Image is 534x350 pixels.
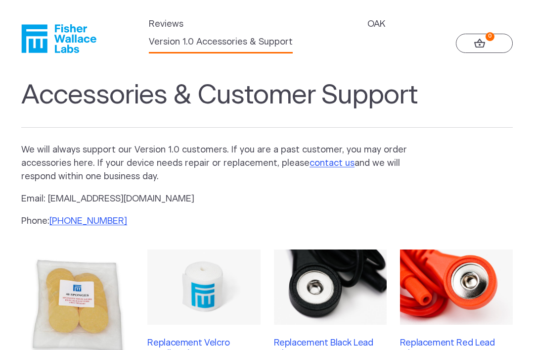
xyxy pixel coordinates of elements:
a: OAK [367,18,385,31]
img: Replacement Velcro Headband [147,250,260,325]
a: contact us [310,159,355,168]
p: Phone: [21,215,425,228]
a: Reviews [149,18,183,31]
p: Email: [EMAIL_ADDRESS][DOMAIN_NAME] [21,193,425,206]
h1: Accessories & Customer Support [21,80,513,128]
a: [PHONE_NUMBER] [49,217,127,226]
a: 0 [456,34,513,53]
img: Replacement Red Lead Wire [400,250,513,325]
img: Replacement Black Lead Wire [274,250,387,325]
a: Fisher Wallace [21,24,96,53]
p: We will always support our Version 1.0 customers. If you are a past customer, you may order acces... [21,144,425,184]
a: Version 1.0 Accessories & Support [149,36,293,49]
strong: 0 [486,32,494,41]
